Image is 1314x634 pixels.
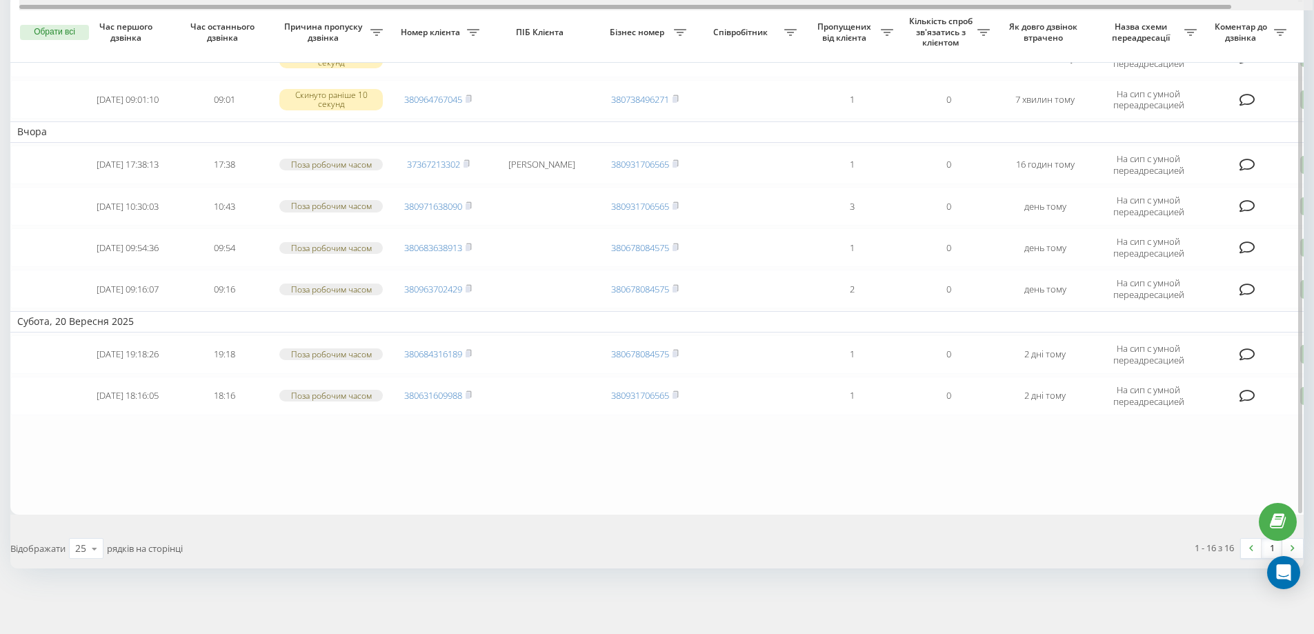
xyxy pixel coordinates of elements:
span: Час першого дзвінка [90,21,165,43]
td: [DATE] 09:16:07 [79,270,176,308]
td: 1 [804,228,900,267]
td: На сип с умной переадресацией [1093,270,1204,308]
div: Поза робочим часом [279,242,383,254]
td: 2 дні тому [997,377,1093,415]
td: 7 хвилин тому [997,80,1093,119]
td: 1 [804,335,900,374]
span: Причина пропуску дзвінка [279,21,370,43]
a: 380963702429 [404,283,462,295]
div: 1 - 16 з 16 [1195,541,1234,555]
td: 0 [900,187,997,226]
td: день тому [997,270,1093,308]
a: 380738496271 [611,93,669,106]
div: 25 [75,542,86,555]
a: 380678084575 [611,283,669,295]
td: 2 [804,270,900,308]
div: Поза робочим часом [279,200,383,212]
a: 380631609988 [404,389,462,402]
span: ПІБ Клієнта [498,27,585,38]
td: На сип с умной переадресацией [1093,146,1204,184]
span: Пропущених від клієнта [810,21,881,43]
td: [DATE] 09:01:10 [79,80,176,119]
a: 380971638090 [404,200,462,212]
a: 380678084575 [611,348,669,360]
td: На сип с умной переадресацией [1093,377,1204,415]
span: Як довго дзвінок втрачено [1008,21,1082,43]
span: Кількість спроб зв'язатись з клієнтом [907,16,977,48]
td: 17:38 [176,146,272,184]
span: Час останнього дзвінка [187,21,261,43]
td: 0 [900,377,997,415]
td: 09:01 [176,80,272,119]
td: [DATE] 09:54:36 [79,228,176,267]
a: 380931706565 [611,158,669,170]
a: 1 [1262,539,1282,558]
a: 380678084575 [611,241,669,254]
td: На сип с умной переадресацией [1093,335,1204,374]
td: день тому [997,228,1093,267]
a: 380931706565 [611,389,669,402]
td: 0 [900,146,997,184]
span: Номер клієнта [397,27,467,38]
td: 09:54 [176,228,272,267]
td: [DATE] 18:16:05 [79,377,176,415]
td: 09:16 [176,270,272,308]
td: 19:18 [176,335,272,374]
span: рядків на сторінці [107,542,183,555]
td: день тому [997,187,1093,226]
div: Поза робочим часом [279,284,383,295]
span: Співробітник [700,27,784,38]
a: 380964767045 [404,93,462,106]
td: На сип с умной переадресацией [1093,228,1204,267]
td: 0 [900,228,997,267]
a: 37367213302 [407,158,460,170]
td: 0 [900,270,997,308]
a: 380931706565 [611,200,669,212]
td: 1 [804,377,900,415]
div: Поза робочим часом [279,159,383,170]
span: Бізнес номер [604,27,674,38]
div: Open Intercom Messenger [1267,556,1300,589]
td: На сип с умной переадресацией [1093,80,1204,119]
td: [PERSON_NAME] [486,146,597,184]
td: 1 [804,80,900,119]
div: Поза робочим часом [279,390,383,402]
div: Поза робочим часом [279,348,383,360]
td: 0 [900,80,997,119]
div: Скинуто раніше 10 секунд [279,89,383,110]
td: 18:16 [176,377,272,415]
td: 10:43 [176,187,272,226]
td: [DATE] 19:18:26 [79,335,176,374]
td: [DATE] 17:38:13 [79,146,176,184]
td: 0 [900,335,997,374]
span: Відображати [10,542,66,555]
td: На сип с умной переадресацией [1093,187,1204,226]
td: [DATE] 10:30:03 [79,187,176,226]
a: 380683638913 [404,241,462,254]
td: 3 [804,187,900,226]
td: 2 дні тому [997,335,1093,374]
td: 16 годин тому [997,146,1093,184]
a: 380684316189 [404,348,462,360]
button: Обрати всі [20,25,89,40]
td: 1 [804,146,900,184]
